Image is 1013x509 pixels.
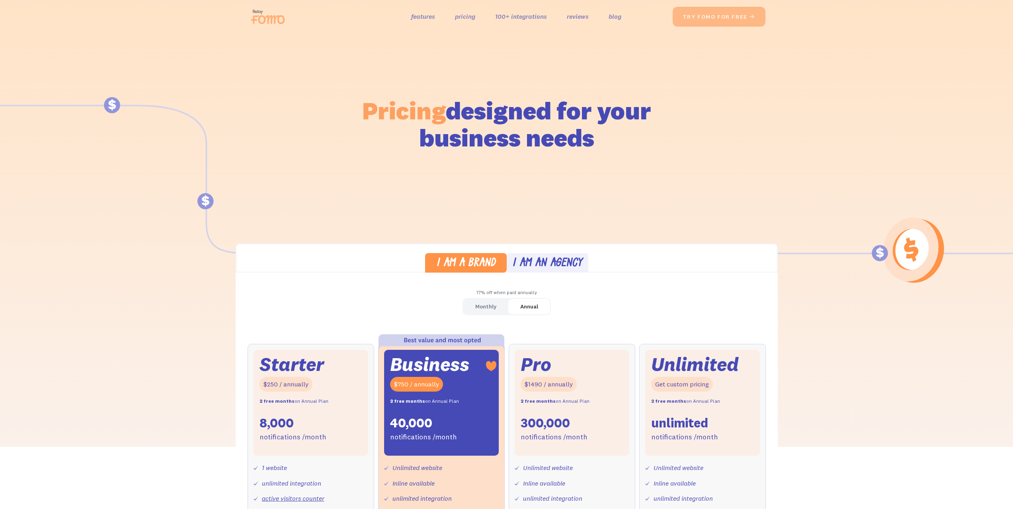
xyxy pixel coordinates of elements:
[567,11,589,22] a: reviews
[495,11,547,22] a: 100+ integrations
[521,415,570,431] div: 300,000
[236,287,778,298] div: 17% off when paid annually
[260,415,294,431] div: 8,000
[260,377,312,392] div: $250 / annually
[262,494,324,502] a: active visitors counter
[520,301,538,312] div: Annual
[436,258,496,269] div: I am a brand
[260,398,295,404] strong: 2 free months
[390,377,443,392] div: $750 / annually
[390,356,469,373] div: Business
[260,431,326,443] div: notifications /month
[390,398,425,404] strong: 2 free months
[260,396,328,407] div: on Annual Plan
[521,356,551,373] div: Pro
[521,431,588,443] div: notifications /month
[390,396,459,407] div: on Annual Plan
[411,11,435,22] a: features
[262,478,321,489] div: unlimited integration
[523,478,565,489] div: Inline available
[651,415,708,431] div: unlimited
[654,493,713,504] div: unlimited integration
[651,398,686,404] strong: 2 free months
[455,11,475,22] a: pricing
[521,396,589,407] div: on Annual Plan
[392,493,452,504] div: unlimited integration
[609,11,621,22] a: blog
[521,398,556,404] strong: 2 free months
[651,377,713,392] div: Get custom pricing
[521,377,577,392] div: $1490 / annually
[392,478,435,489] div: Inline available
[523,493,582,504] div: unlimited integration
[651,356,739,373] div: Unlimited
[651,431,718,443] div: notifications /month
[512,258,582,269] div: I am an agency
[362,97,652,151] h1: designed for your business needs
[362,95,446,126] span: Pricing
[523,462,573,474] div: Unlimited website
[654,462,703,474] div: Unlimited website
[475,301,496,312] div: Monthly
[390,415,432,431] div: 40,000
[392,462,442,474] div: Unlimited website
[654,478,696,489] div: Inline available
[651,396,720,407] div: on Annual Plan
[262,462,287,474] div: 1 website
[390,431,457,443] div: notifications /month
[749,13,755,20] span: 
[673,7,765,27] a: try fomo for free
[260,356,324,373] div: Starter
